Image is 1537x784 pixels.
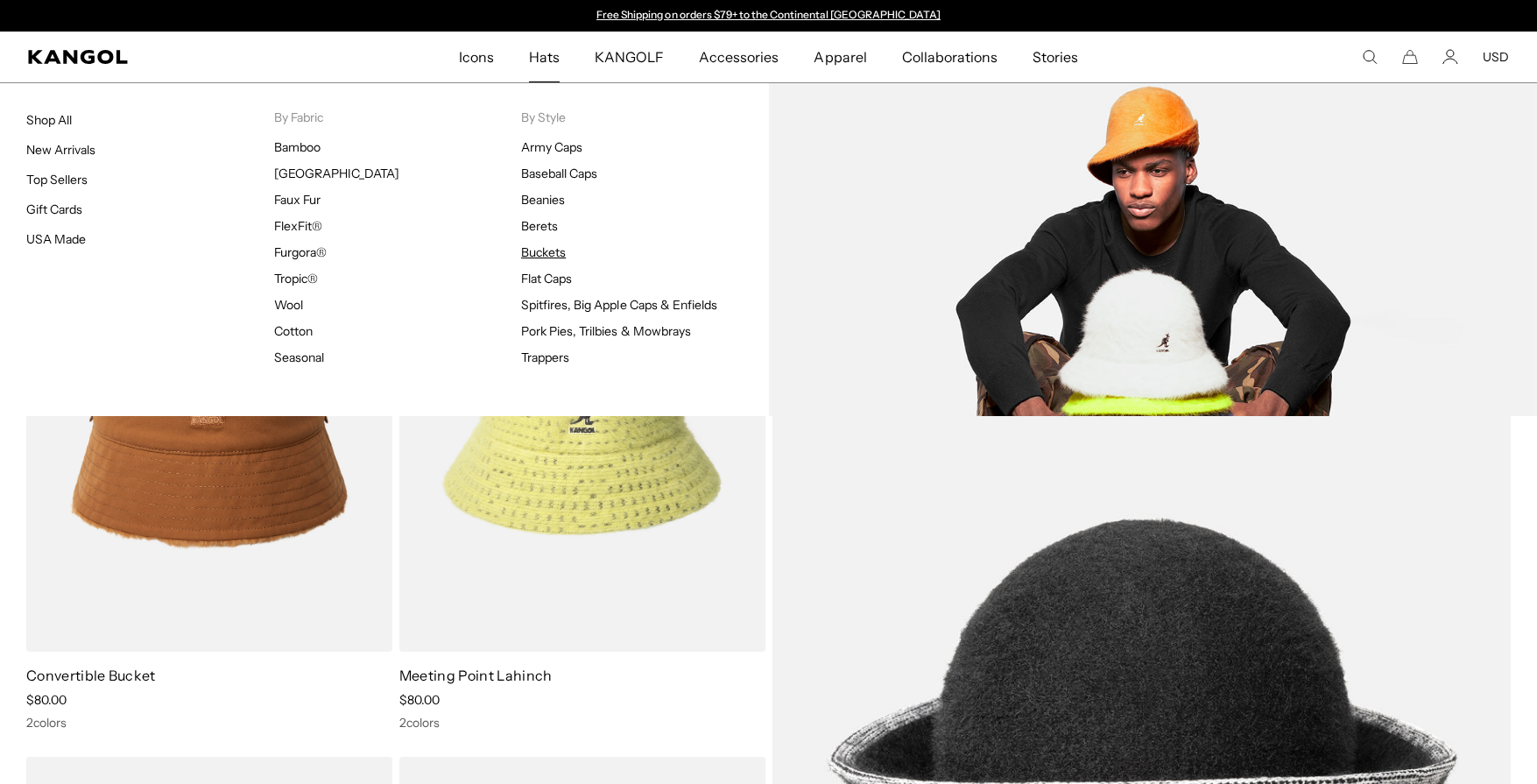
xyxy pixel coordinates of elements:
[521,271,572,286] a: Flat Caps
[521,323,691,339] a: Pork Pies, Trilbies & Mowbrays
[1033,32,1078,82] span: Stories
[26,231,86,247] a: USA Made
[1362,49,1378,65] summary: Search here
[1483,49,1509,65] button: USD
[26,715,392,731] div: 2 colors
[529,32,560,82] span: Hats
[1402,49,1418,65] button: Cart
[595,32,664,82] span: KANGOLF
[596,8,941,21] a: Free Shipping on orders $79+ to the Continental [GEOGRAPHIC_DATA]
[902,32,998,82] span: Collaborations
[26,667,156,684] a: Convertible Bucket
[459,32,494,82] span: Icons
[885,32,1015,82] a: Collaborations
[796,32,884,82] a: Apparel
[521,297,717,313] a: Spitfires, Big Apple Caps & Enfields
[274,218,322,234] a: FlexFit®
[399,692,440,708] span: $80.00
[521,350,569,365] a: Trappers
[589,9,949,23] div: 1 of 2
[589,9,949,23] div: Announcement
[26,193,392,652] img: Convertible Bucket
[521,109,769,125] p: By Style
[441,32,511,82] a: Icons
[1015,32,1096,82] a: Stories
[399,667,553,684] a: Meeting Point Lahinch
[577,32,681,82] a: KANGOLF
[589,9,949,23] slideshow-component: Announcement bar
[511,32,577,82] a: Hats
[814,32,866,82] span: Apparel
[521,244,566,260] a: Buckets
[274,271,318,286] a: Tropic®
[274,297,303,313] a: Wool
[399,715,765,731] div: 2 colors
[274,139,321,155] a: Bamboo
[399,193,765,652] img: Meeting Point Lahinch
[274,192,321,208] a: Faux Fur
[681,32,796,82] a: Accessories
[26,142,95,158] a: New Arrivals
[28,50,303,64] a: Kangol
[26,201,82,217] a: Gift Cards
[26,112,72,128] a: Shop All
[274,244,327,260] a: Furgora®
[274,109,522,125] p: By Fabric
[26,172,88,187] a: Top Sellers
[699,32,779,82] span: Accessories
[521,139,582,155] a: Army Caps
[521,218,558,234] a: Berets
[274,323,313,339] a: Cotton
[521,192,565,208] a: Beanies
[274,166,399,181] a: [GEOGRAPHIC_DATA]
[274,350,324,365] a: Seasonal
[1442,49,1458,65] a: Account
[26,692,67,708] span: $80.00
[521,166,597,181] a: Baseball Caps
